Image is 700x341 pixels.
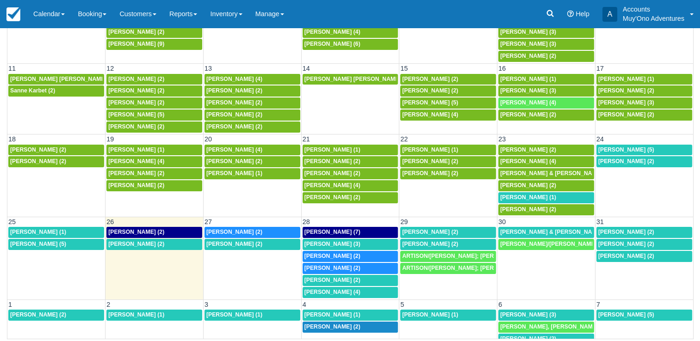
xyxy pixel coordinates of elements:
[498,27,594,38] a: [PERSON_NAME] (3)
[303,239,398,250] a: [PERSON_NAME] (3)
[304,265,360,271] span: [PERSON_NAME] (2)
[304,277,360,283] span: [PERSON_NAME] (2)
[106,310,202,321] a: [PERSON_NAME] (1)
[498,310,594,321] a: [PERSON_NAME] (3)
[402,229,458,235] span: [PERSON_NAME] (2)
[303,156,398,167] a: [PERSON_NAME] (2)
[302,218,311,225] span: 28
[497,65,507,72] span: 16
[500,158,556,164] span: [PERSON_NAME] (4)
[497,301,503,308] span: 6
[498,239,594,250] a: [PERSON_NAME]/[PERSON_NAME]/[PERSON_NAME] (2)
[304,146,360,153] span: [PERSON_NAME] (1)
[500,182,556,189] span: [PERSON_NAME] (2)
[303,168,398,179] a: [PERSON_NAME] (2)
[498,156,594,167] a: [PERSON_NAME] (4)
[10,311,66,318] span: [PERSON_NAME] (2)
[500,229,611,235] span: [PERSON_NAME] & [PERSON_NAME] (1)
[598,146,654,153] span: [PERSON_NAME] (5)
[7,135,17,143] span: 18
[402,170,458,177] span: [PERSON_NAME] (2)
[596,97,692,109] a: [PERSON_NAME] (3)
[304,29,360,35] span: [PERSON_NAME] (4)
[500,146,556,153] span: [PERSON_NAME] (2)
[598,158,654,164] span: [PERSON_NAME] (2)
[105,135,115,143] span: 19
[399,135,409,143] span: 22
[500,241,654,247] span: [PERSON_NAME]/[PERSON_NAME]/[PERSON_NAME] (2)
[598,111,654,118] span: [PERSON_NAME] (2)
[623,5,684,14] p: Accounts
[500,41,556,47] span: [PERSON_NAME] (3)
[303,287,398,298] a: [PERSON_NAME] (4)
[304,76,409,82] span: [PERSON_NAME] [PERSON_NAME] (2)
[596,227,692,238] a: [PERSON_NAME] (2)
[8,74,104,85] a: [PERSON_NAME] [PERSON_NAME] (1)
[106,110,202,121] a: [PERSON_NAME] (5)
[206,229,262,235] span: [PERSON_NAME] (2)
[105,218,115,225] span: 26
[399,301,405,308] span: 5
[596,310,692,321] a: [PERSON_NAME] (5)
[304,182,360,189] span: [PERSON_NAME] (4)
[8,145,104,156] a: [PERSON_NAME] (2)
[10,87,55,94] span: Sanne Karbet (2)
[304,323,360,330] span: [PERSON_NAME] (2)
[206,76,262,82] span: [PERSON_NAME] (4)
[400,74,496,85] a: [PERSON_NAME] (2)
[206,241,262,247] span: [PERSON_NAME] (2)
[8,227,104,238] a: [PERSON_NAME] (1)
[400,263,496,274] a: ARTISON/[PERSON_NAME]; [PERSON_NAME]/[PERSON_NAME]; [PERSON_NAME]/[PERSON_NAME]; [PERSON_NAME]/[P...
[204,168,300,179] a: [PERSON_NAME] (1)
[399,65,409,72] span: 15
[108,146,164,153] span: [PERSON_NAME] (1)
[303,227,398,238] a: [PERSON_NAME] (7)
[304,41,360,47] span: [PERSON_NAME] (6)
[500,87,556,94] span: [PERSON_NAME] (3)
[497,218,507,225] span: 30
[106,85,202,97] a: [PERSON_NAME] (2)
[108,311,164,318] span: [PERSON_NAME] (1)
[303,275,398,286] a: [PERSON_NAME] (2)
[304,253,360,259] span: [PERSON_NAME] (2)
[7,301,13,308] span: 1
[400,227,496,238] a: [PERSON_NAME] (2)
[8,239,104,250] a: [PERSON_NAME] (5)
[204,239,300,250] a: [PERSON_NAME] (2)
[500,29,556,35] span: [PERSON_NAME] (3)
[498,192,594,203] a: [PERSON_NAME] (1)
[302,65,311,72] span: 14
[500,323,607,330] span: [PERSON_NAME], [PERSON_NAME] (2)
[108,99,164,106] span: [PERSON_NAME] (2)
[108,241,164,247] span: [PERSON_NAME] (2)
[400,110,496,121] a: [PERSON_NAME] (4)
[498,110,594,121] a: [PERSON_NAME] (2)
[400,310,496,321] a: [PERSON_NAME] (1)
[596,251,692,262] a: [PERSON_NAME] (2)
[106,145,202,156] a: [PERSON_NAME] (1)
[204,135,213,143] span: 20
[106,156,202,167] a: [PERSON_NAME] (4)
[400,145,496,156] a: [PERSON_NAME] (1)
[204,85,300,97] a: [PERSON_NAME] (2)
[498,227,594,238] a: [PERSON_NAME] & [PERSON_NAME] (1)
[206,99,262,106] span: [PERSON_NAME] (2)
[204,156,300,167] a: [PERSON_NAME] (2)
[206,311,262,318] span: [PERSON_NAME] (1)
[500,76,556,82] span: [PERSON_NAME] (1)
[500,170,611,177] span: [PERSON_NAME] & [PERSON_NAME] (3)
[303,251,398,262] a: [PERSON_NAME] (2)
[204,227,300,238] a: [PERSON_NAME] (2)
[598,253,654,259] span: [PERSON_NAME] (2)
[498,97,594,109] a: [PERSON_NAME] (4)
[10,241,66,247] span: [PERSON_NAME] (5)
[303,192,398,203] a: [PERSON_NAME] (2)
[402,99,458,106] span: [PERSON_NAME] (5)
[402,111,458,118] span: [PERSON_NAME] (4)
[595,218,605,225] span: 31
[567,11,574,17] i: Help
[302,135,311,143] span: 21
[598,99,654,106] span: [PERSON_NAME] (3)
[108,182,164,189] span: [PERSON_NAME] (2)
[106,74,202,85] a: [PERSON_NAME] (2)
